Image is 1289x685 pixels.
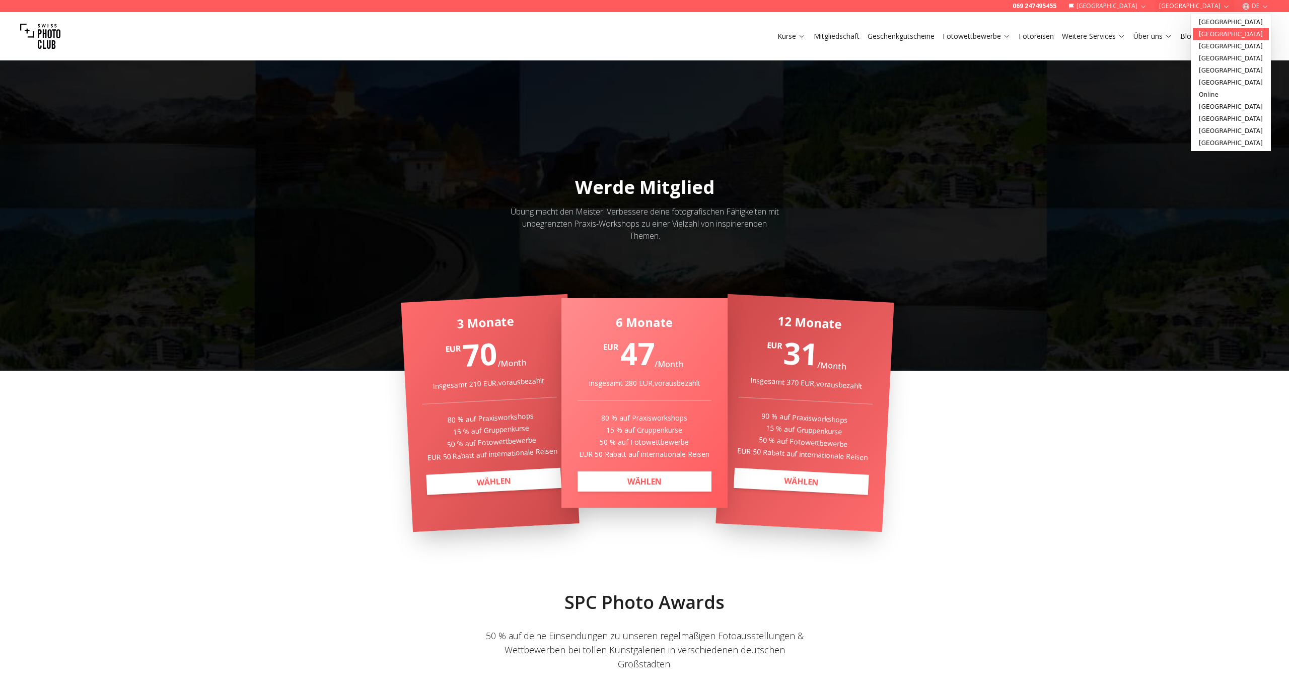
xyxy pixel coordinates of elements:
[1019,31,1054,41] a: Fotoreisen
[810,29,864,43] button: Mitgliedschaft
[767,339,782,352] span: EUR
[423,422,558,439] p: 15 % auf Gruppenkurse
[423,409,557,427] p: 80 % auf Praxisworkshops
[1193,52,1269,64] a: [GEOGRAPHIC_DATA]
[1180,31,1205,41] a: Blog
[737,409,872,427] p: 90 % auf Praxisworkshops
[739,375,874,392] div: Insgesamt 370 EUR , vorausbezahlt
[1062,31,1125,41] a: Weitere Services
[1193,77,1269,89] a: [GEOGRAPHIC_DATA]
[777,31,806,41] a: Kurse
[1176,29,1209,43] button: Blog
[939,29,1015,43] button: Fotowettbewerbe
[1193,64,1269,77] a: [GEOGRAPHIC_DATA]
[421,375,556,392] div: Insgesamt 210 EUR , vorausbezahlt
[742,311,877,334] div: 12 Monate
[462,332,498,375] span: 70
[578,449,712,459] p: EUR 50 Rabatt auf internationale Reisen
[734,468,869,495] a: WÄHLEN
[1013,2,1056,10] a: 069 247495455
[1193,137,1269,149] a: [GEOGRAPHIC_DATA]
[1193,16,1269,28] a: [GEOGRAPHIC_DATA]
[620,333,655,374] span: 47
[578,413,712,423] p: 80 % auf Praxisworkshops
[1193,113,1269,125] a: [GEOGRAPHIC_DATA]
[603,341,618,353] span: EUR
[1015,29,1058,43] button: Fotoreisen
[1058,29,1129,43] button: Weitere Services
[483,629,806,671] div: 50 % auf deine Einsendungen zu unseren regelmäßigen Fotoausstellungen & Wettbewerben bei tollen K...
[737,422,871,439] p: 15 % auf Gruppenkurse
[578,425,712,435] p: 15 % auf Gruppenkurse
[783,332,819,375] span: 31
[578,378,712,388] div: Insgesamt 280 EUR , vorausbezahlt
[1193,101,1269,113] a: [GEOGRAPHIC_DATA]
[1133,31,1172,41] a: Über uns
[627,476,662,487] b: WÄHLEN
[578,471,712,492] a: WÄHLEN
[1129,29,1176,43] button: Über uns
[784,475,819,488] b: WÄHLEN
[736,434,871,451] p: 50 % auf Fotowettbewerbe
[426,468,561,495] a: WÄHLEN
[445,342,461,356] span: EUR
[575,175,714,199] span: Werde Mitglied
[864,29,939,43] button: Geschenkgutscheine
[578,437,712,447] p: 50 % auf Fotowettbewerbe
[736,446,870,463] p: EUR 50 Rabatt auf internationale Reisen
[508,205,781,242] div: Übung macht den Meister! Verbessere deine fotografischen Fähigkeiten mit unbegrenzten Praxis-Work...
[395,592,894,612] h2: SPC Photo Awards
[773,29,810,43] button: Kurse
[497,357,527,369] span: / Month
[1193,40,1269,52] a: [GEOGRAPHIC_DATA]
[476,475,511,488] b: WÄHLEN
[655,359,684,370] span: / Month
[418,311,553,334] div: 3 Monate
[817,359,847,372] span: / Month
[424,434,559,451] p: 50 % auf Fotowettbewerbe
[425,446,559,463] p: EUR 50 Rabatt auf internationale Reisen
[814,31,860,41] a: Mitgliedschaft
[868,31,935,41] a: Geschenkgutscheine
[20,16,60,56] img: Swiss photo club
[578,314,712,330] div: 6 Monate
[1193,89,1269,101] a: Online
[943,31,1011,41] a: Fotowettbewerbe
[1191,14,1271,151] div: [GEOGRAPHIC_DATA]
[1193,125,1269,137] a: [GEOGRAPHIC_DATA]
[1193,28,1269,40] a: [GEOGRAPHIC_DATA]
